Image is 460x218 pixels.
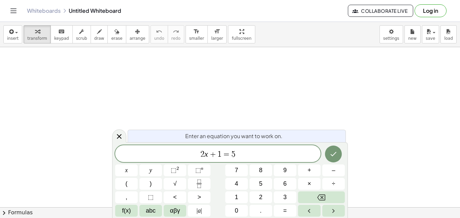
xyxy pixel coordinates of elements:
[130,36,145,41] span: arrange
[164,191,186,203] button: Less than
[208,150,218,158] span: +
[197,206,202,215] span: a
[404,25,421,43] button: new
[201,207,202,214] span: |
[283,206,287,215] span: =
[322,164,345,176] button: Minus
[58,28,65,36] i: keyboard
[260,206,262,215] span: .
[122,206,131,215] span: f(x)
[188,205,210,217] button: Absolute value
[107,25,126,43] button: erase
[54,36,69,41] span: keypad
[235,193,238,202] span: 1
[218,150,222,158] span: 1
[139,191,162,203] button: Placeholder
[72,25,91,43] button: scrub
[197,193,201,202] span: >
[193,28,200,36] i: format_size
[225,191,248,203] button: 1
[325,146,342,162] button: Done
[188,178,210,190] button: Fraction
[115,205,138,217] button: Functions
[146,206,156,215] span: abc
[231,150,235,158] span: 5
[7,36,19,41] span: insert
[171,36,180,41] span: redo
[188,191,210,203] button: Greater than
[259,193,262,202] span: 2
[150,179,152,188] span: )
[283,193,287,202] span: 3
[408,36,417,41] span: new
[322,205,345,217] button: Right arrow
[274,164,296,176] button: 9
[259,179,262,188] span: 5
[298,205,321,217] button: Left arrow
[27,7,61,14] a: Whiteboards
[422,25,439,43] button: save
[139,205,162,217] button: Alphabet
[228,25,255,43] button: fullscreen
[94,36,104,41] span: draw
[259,166,262,175] span: 8
[298,164,321,176] button: Plus
[274,178,296,190] button: 6
[200,150,204,158] span: 2
[250,191,272,203] button: 2
[235,166,238,175] span: 7
[332,179,335,188] span: ÷
[225,205,248,217] button: 0
[222,150,231,158] span: =
[380,25,403,43] button: settings
[274,205,296,217] button: Equals
[283,179,287,188] span: 6
[51,25,73,43] button: keyboardkeypad
[111,36,122,41] span: erase
[115,178,138,190] button: (
[164,178,186,190] button: Square root
[170,206,180,215] span: αβγ
[188,164,210,176] button: Superscript
[307,179,311,188] span: ×
[176,166,179,171] sup: 2
[204,150,208,158] var: x
[225,164,248,176] button: 7
[415,4,447,17] button: Log in
[126,193,127,202] span: ,
[156,28,162,36] i: undo
[274,191,296,203] button: 3
[348,5,413,17] button: Collaborate Live
[148,193,154,202] span: ⬚
[189,36,204,41] span: smaller
[173,193,177,202] span: <
[164,205,186,217] button: Greek alphabet
[126,179,128,188] span: (
[154,36,164,41] span: undo
[164,164,186,176] button: Squared
[214,28,220,36] i: format_size
[235,179,238,188] span: 4
[440,25,457,43] button: load
[322,178,345,190] button: Divide
[27,36,47,41] span: transform
[173,179,177,188] span: √
[307,166,311,175] span: +
[125,166,128,175] span: x
[171,167,176,174] span: ⬚
[126,25,149,43] button: arrange
[298,178,321,190] button: Times
[207,25,227,43] button: format_sizelarger
[139,164,162,176] button: y
[151,25,168,43] button: undoundo
[298,191,345,203] button: Backspace
[115,164,138,176] button: x
[232,36,251,41] span: fullscreen
[195,167,201,174] span: ⬚
[185,132,283,140] span: Enter an equation you want to work on.
[76,36,87,41] span: scrub
[186,25,208,43] button: format_sizesmaller
[3,25,22,43] button: insert
[383,36,399,41] span: settings
[283,166,287,175] span: 9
